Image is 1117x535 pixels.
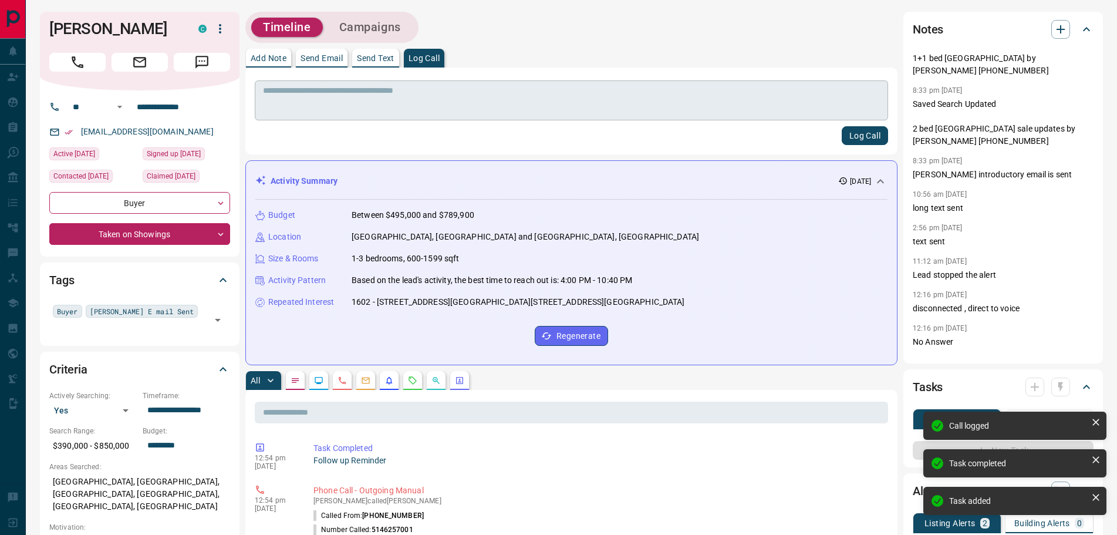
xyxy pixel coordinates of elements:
p: Building Alerts [1014,519,1070,527]
p: [PERSON_NAME] called [PERSON_NAME] [313,497,883,505]
div: Task added [949,496,1086,506]
p: long text sent [913,202,1094,214]
p: Activity Pattern [268,274,326,287]
svg: Lead Browsing Activity [314,376,323,385]
button: Regenerate [535,326,608,346]
p: 8:33 pm [DATE] [913,86,963,95]
p: 8:33 pm [DATE] [913,157,963,165]
div: Task completed [949,459,1086,468]
h2: Notes [913,20,943,39]
svg: Agent Actions [455,376,464,385]
span: Contacted [DATE] [53,170,109,182]
div: Mon Jul 22 2024 [143,147,230,164]
h2: Alerts [913,482,943,500]
div: Activity Summary[DATE] [255,170,887,192]
div: Tasks [913,373,1094,401]
p: Saved Search Updated 2 bed [GEOGRAPHIC_DATA] sale updates by [PERSON_NAME] [PHONE_NUMBER] [913,98,1094,147]
p: Motivation: [49,522,230,533]
p: 10:56 am [DATE] [913,190,967,198]
p: Timeframe: [143,391,230,401]
p: 2:56 pm [DATE] [913,224,963,232]
p: Task Completed [313,442,883,455]
p: Between $495,000 and $789,900 [352,209,474,221]
p: Called From: [313,510,424,521]
p: Budget [268,209,295,221]
a: [EMAIL_ADDRESS][DOMAIN_NAME] [81,127,214,136]
span: Signed up [DATE] [147,148,201,160]
div: Taken on Showings [49,223,230,245]
svg: Email Verified [65,128,73,136]
p: Number Called: [313,524,413,535]
h2: Criteria [49,360,87,379]
p: [GEOGRAPHIC_DATA], [GEOGRAPHIC_DATA] and [GEOGRAPHIC_DATA], [GEOGRAPHIC_DATA] [352,231,699,243]
svg: Notes [291,376,300,385]
p: 2 [983,519,987,527]
p: 0 [1077,519,1082,527]
div: Yes [49,401,137,420]
div: Buyer [49,192,230,214]
span: Active [DATE] [53,148,95,160]
span: Claimed [DATE] [147,170,195,182]
p: Listing Alerts [924,519,976,527]
p: Actively Searching: [49,391,137,401]
div: Sun Jul 13 2025 [49,147,137,164]
p: 12:16 pm [DATE] [913,324,967,332]
p: Send Text [357,54,394,62]
p: Send Email [301,54,343,62]
p: disconnected , direct to voice [913,302,1094,315]
button: Open [210,312,226,328]
span: [PHONE_NUMBER] [362,512,424,520]
p: Repeated Interest [268,296,334,308]
span: [PERSON_NAME] E mail Sent [90,305,194,317]
p: 1-3 bedrooms, 600-1599 sqft [352,253,460,265]
p: Log Call [409,54,440,62]
p: 12:54 pm [255,454,296,462]
div: Tags [49,266,230,294]
p: text sent [913,235,1094,248]
p: $390,000 - $850,000 [49,436,137,456]
p: Lead stopped the alert [913,269,1094,281]
button: Timeline [251,18,323,37]
p: Search Range: [49,426,137,436]
svg: Emails [361,376,370,385]
button: Open [113,100,127,114]
span: Message [174,53,230,72]
p: 11:12 am [DATE] [913,257,967,265]
div: Tue Jul 15 2025 [49,170,137,186]
svg: Requests [408,376,417,385]
div: Criteria [49,355,230,383]
div: condos.ca [198,25,207,33]
p: Location [268,231,301,243]
div: Alerts [913,477,1094,505]
p: [PERSON_NAME] introductory email is sent [913,169,1094,181]
p: All [251,376,260,385]
p: 12:16 pm [DATE] [913,291,967,299]
p: Follow up Reminder [313,455,883,467]
p: Size & Rooms [268,253,319,265]
p: No Answer [913,336,1094,348]
h2: Tags [49,271,74,290]
button: Log Call [842,126,888,145]
p: [DATE] [850,176,871,187]
div: Tue Jul 23 2024 [143,170,230,186]
span: Buyer [57,305,78,317]
p: Budget: [143,426,230,436]
span: Call [49,53,106,72]
h2: Tasks [913,378,943,396]
p: Based on the lead's activity, the best time to reach out is: 4:00 PM - 10:40 PM [352,274,632,287]
svg: Calls [338,376,347,385]
svg: Opportunities [431,376,441,385]
p: [DATE] [255,504,296,513]
p: 1602 - [STREET_ADDRESS][GEOGRAPHIC_DATA][STREET_ADDRESS][GEOGRAPHIC_DATA] [352,296,685,308]
div: Call logged [949,421,1086,430]
div: Notes [913,15,1094,43]
p: [DATE] [255,462,296,470]
button: Campaigns [328,18,413,37]
p: 12:54 pm [255,496,296,504]
p: [GEOGRAPHIC_DATA], [GEOGRAPHIC_DATA], [GEOGRAPHIC_DATA], [GEOGRAPHIC_DATA], [GEOGRAPHIC_DATA], [G... [49,472,230,516]
span: Email [112,53,168,72]
svg: Listing Alerts [384,376,394,385]
p: Activity Summary [271,175,338,187]
p: Add Note [251,54,286,62]
span: 5146257001 [372,526,413,534]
